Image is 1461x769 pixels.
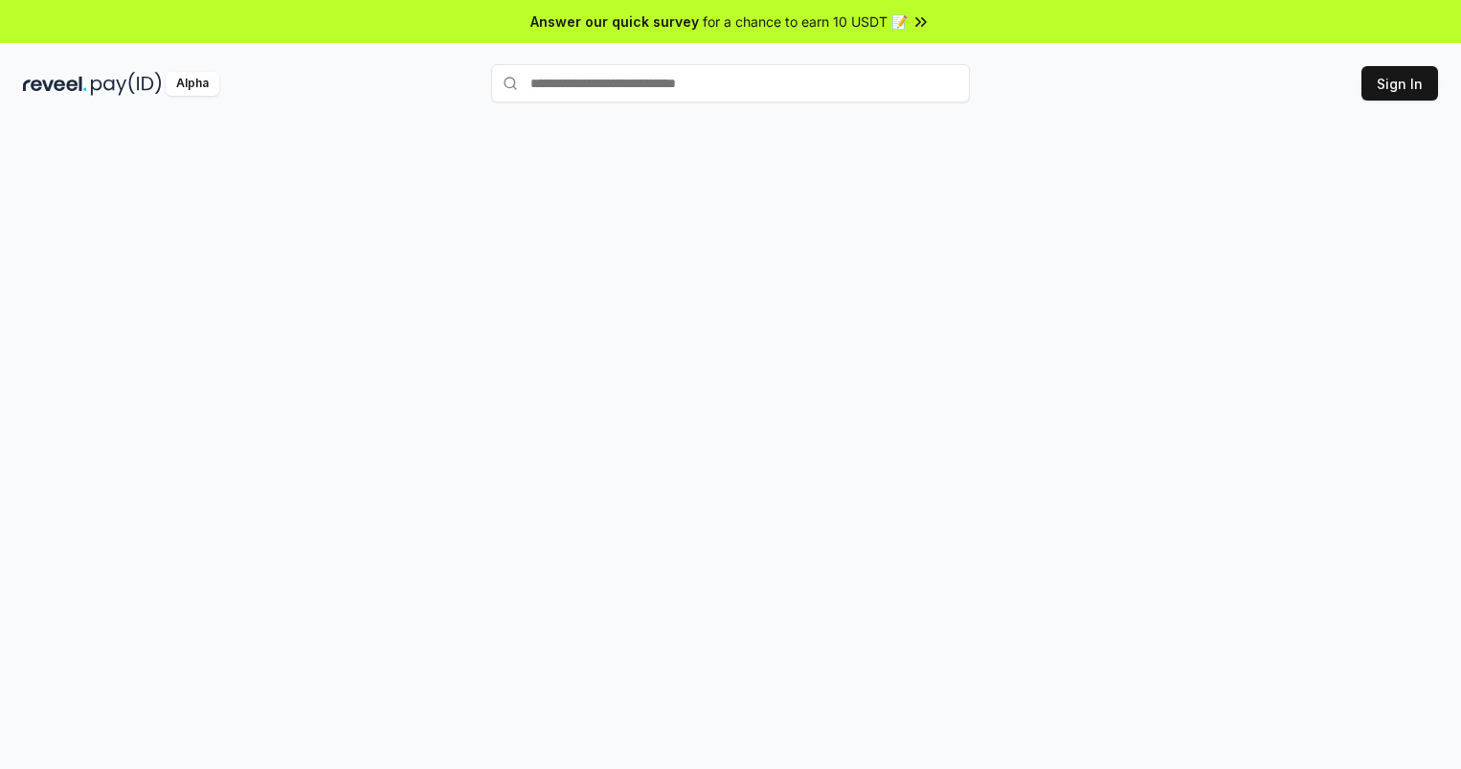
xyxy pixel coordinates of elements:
span: for a chance to earn 10 USDT 📝 [703,11,908,32]
button: Sign In [1361,66,1438,101]
img: reveel_dark [23,72,87,96]
span: Answer our quick survey [530,11,699,32]
div: Alpha [166,72,219,96]
img: pay_id [91,72,162,96]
